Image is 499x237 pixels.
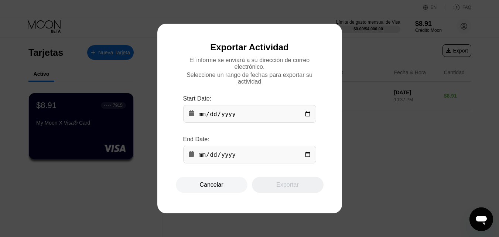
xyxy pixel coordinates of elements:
div: Start Date: [183,95,316,102]
iframe: Botón para iniciar la ventana de mensajería [469,207,493,231]
div: End Date: [183,136,316,143]
div: El informe se enviará a su dirección de correo electrónico. [183,57,316,70]
div: Cancelar [199,181,223,189]
div: Cancelar [176,177,247,193]
div: Exportar Actividad [210,42,289,53]
div: Seleccione un rango de fechas para exportar su actividad [183,72,316,85]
